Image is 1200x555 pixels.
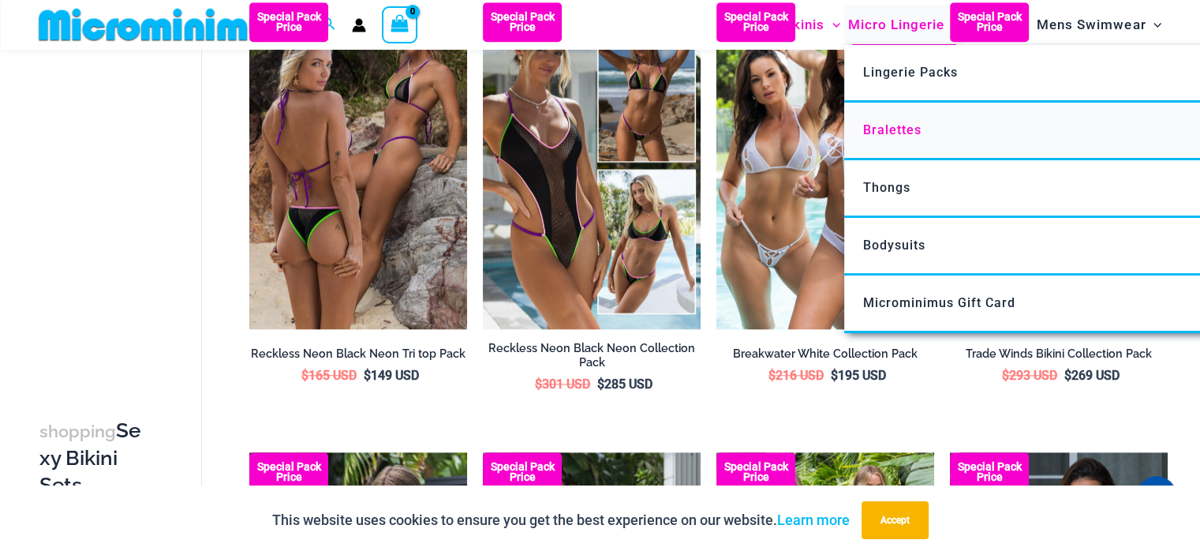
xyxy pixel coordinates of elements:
[768,368,824,383] bdi: 216 USD
[716,2,934,329] a: Collection Pack (5) Breakwater White 341 Top 4956 Shorts 08Breakwater White 341 Top 4956 Shorts 08
[301,368,308,383] span: $
[272,508,850,532] p: This website uses cookies to ensure you get the best experience on our website.
[716,347,934,362] h2: Breakwater White Collection Pack
[32,7,292,43] img: MM SHOP LOGO FLAT
[716,2,934,329] img: Collection Pack (5)
[1037,5,1146,45] span: Mens Swimwear
[597,377,604,392] span: $
[483,12,562,32] b: Special Pack Price
[863,122,921,137] span: Bralettes
[249,462,328,482] b: Special Pack Price
[731,2,1168,47] nav: Site Navigation
[301,368,357,383] bdi: 165 USD
[944,5,960,45] span: Menu Toggle
[483,341,701,370] h2: Reckless Neon Black Neon Collection Pack
[716,12,795,32] b: Special Pack Price
[352,18,366,32] a: Account icon link
[716,347,934,367] a: Breakwater White Collection Pack
[863,180,910,195] span: Thongs
[483,2,701,329] img: Collection Pack
[483,341,701,377] a: Reckless Neon Black Neon Collection Pack
[863,295,1015,310] span: Microminimus Gift Card
[716,462,795,482] b: Special Pack Price
[364,368,419,383] bdi: 149 USD
[249,347,467,362] h2: Reckless Neon Black Neon Tri top Pack
[1033,5,1165,45] a: Mens SwimwearMenu ToggleMenu Toggle
[768,368,776,383] span: $
[1064,368,1120,383] bdi: 269 USD
[950,12,1029,32] b: Special Pack Price
[483,2,701,329] a: Collection Pack Top BTop B
[1064,368,1071,383] span: $
[863,65,958,80] span: Lingerie Packs
[597,377,652,392] bdi: 285 USD
[382,6,418,43] a: View Shopping Cart, empty
[777,512,850,528] a: Learn more
[364,368,371,383] span: $
[483,462,562,482] b: Special Pack Price
[39,53,181,369] iframe: TrustedSite Certified
[249,12,328,32] b: Special Pack Price
[249,2,467,329] img: Tri Top Pack
[39,422,116,441] span: shopping
[831,368,886,383] bdi: 195 USD
[844,5,964,45] a: Micro LingerieMenu ToggleMenu Toggle
[39,418,146,498] h3: Sexy Bikini Sets
[322,15,336,35] a: Search icon link
[862,501,929,539] button: Accept
[249,2,467,329] a: Tri Top Pack Bottoms BBottoms B
[848,5,944,45] span: Micro Lingerie
[950,462,1029,482] b: Special Pack Price
[950,347,1168,362] h2: Trade Winds Bikini Collection Pack
[824,5,840,45] span: Menu Toggle
[249,347,467,367] a: Reckless Neon Black Neon Tri top Pack
[1002,368,1009,383] span: $
[1146,5,1161,45] span: Menu Toggle
[950,347,1168,367] a: Trade Winds Bikini Collection Pack
[831,368,838,383] span: $
[535,377,542,392] span: $
[1002,368,1057,383] bdi: 293 USD
[535,377,590,392] bdi: 301 USD
[863,238,925,253] span: Bodysuits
